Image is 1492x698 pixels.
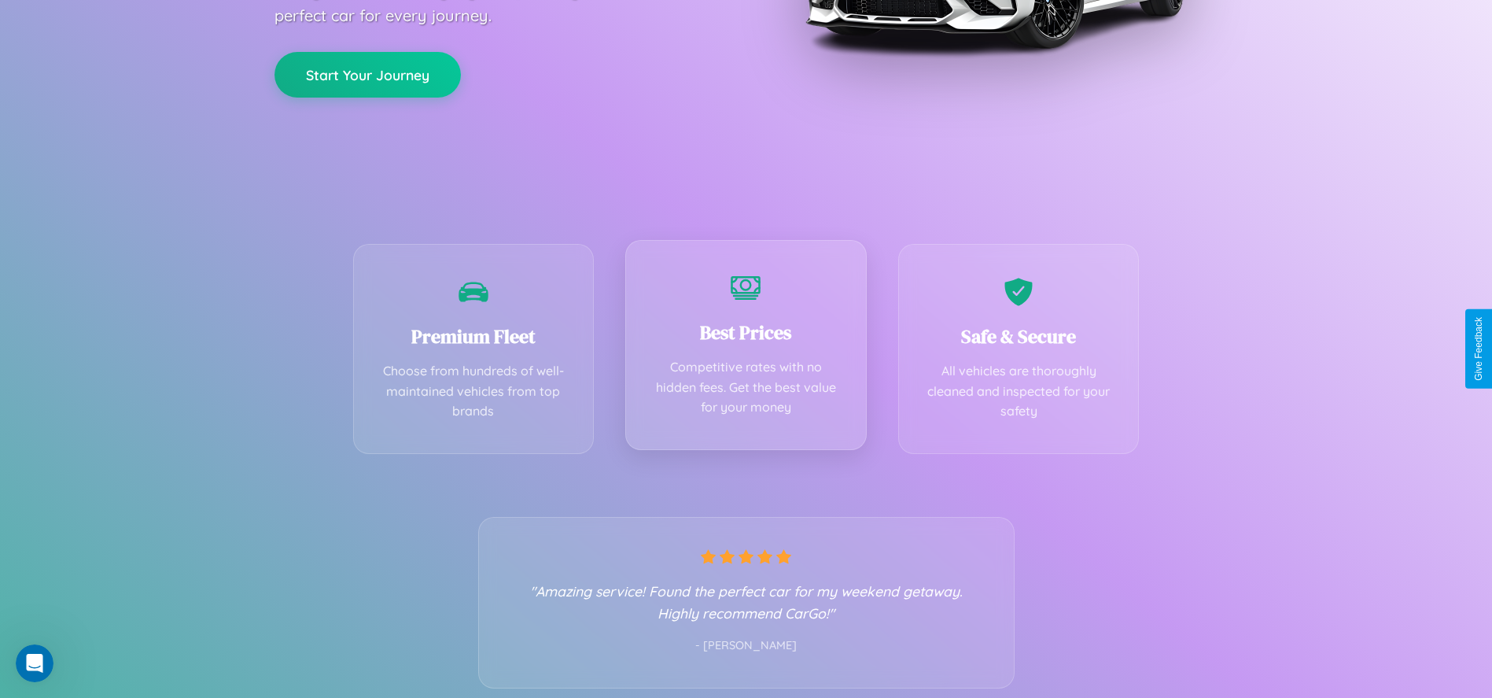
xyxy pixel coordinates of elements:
p: All vehicles are thoroughly cleaned and inspected for your safety [923,361,1115,422]
p: Choose from hundreds of well-maintained vehicles from top brands [378,361,570,422]
div: Give Feedback [1473,317,1484,381]
h3: Safe & Secure [923,323,1115,349]
h3: Premium Fleet [378,323,570,349]
button: Start Your Journey [274,52,461,98]
p: "Amazing service! Found the perfect car for my weekend getaway. Highly recommend CarGo!" [510,580,982,624]
p: Competitive rates with no hidden fees. Get the best value for your money [650,357,842,418]
iframe: Intercom live chat [16,644,53,682]
p: - [PERSON_NAME] [510,636,982,656]
h3: Best Prices [650,319,842,345]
